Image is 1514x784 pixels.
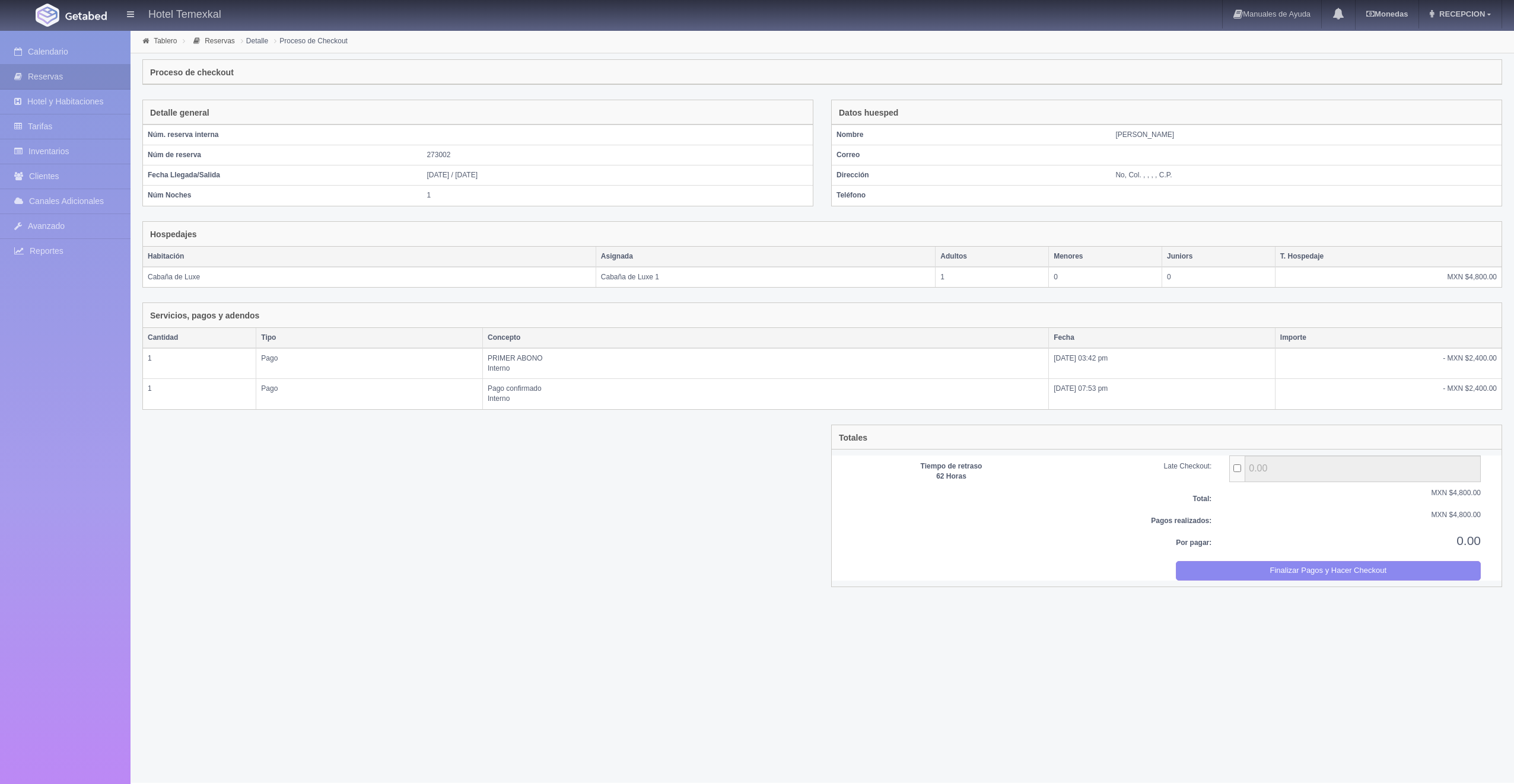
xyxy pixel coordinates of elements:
h4: Servicios, pagos y adendos [150,311,259,320]
b: Tiempo de retraso 62 Horas [921,462,982,480]
th: Nombre [832,125,1111,145]
b: Monedas [1366,9,1408,18]
a: Reservas [205,37,235,45]
td: 273002 [422,145,813,165]
td: PRIMER ABONO Interno [482,348,1048,379]
td: MXN $4,800.00 [1275,267,1502,287]
th: Tipo [256,328,483,348]
td: 1 [143,348,256,379]
td: 1 [422,186,813,206]
td: No, Col. , , , , C.P. [1111,165,1502,186]
h4: Totales [839,434,867,442]
td: Cabaña de Luxe [143,267,596,287]
li: Proceso de Checkout [271,35,351,46]
td: [DATE] / [DATE] [422,165,813,186]
th: Menores [1049,247,1162,267]
th: Núm. reserva interna [143,125,422,145]
b: Pagos realizados: [1151,517,1211,525]
h4: Hospedajes [150,230,197,239]
td: [DATE] 03:42 pm [1049,348,1276,379]
td: - MXN $2,400.00 [1275,379,1502,409]
li: Detalle [238,35,271,46]
th: Teléfono [832,186,1111,206]
button: Finalizar Pagos y Hacer Checkout [1176,561,1481,581]
th: Núm de reserva [143,145,422,165]
b: Total: [1192,495,1211,503]
div: MXN $4,800.00 [1220,510,1490,520]
th: Habitación [143,247,596,267]
div: 0.00 [1220,532,1490,549]
td: Cabaña de Luxe 1 [596,267,936,287]
th: T. Hospedaje [1275,247,1502,267]
div: Late Checkout: [1059,461,1220,471]
th: Correo [832,145,1111,165]
th: Dirección [832,165,1111,186]
th: Fecha [1049,328,1276,348]
a: Tablero [154,37,177,45]
span: RECEPCION [1436,9,1485,18]
img: Getabed [65,11,107,20]
td: - MXN $2,400.00 [1275,348,1502,379]
th: Fecha Llegada/Salida [143,165,422,186]
th: Adultos [936,247,1049,267]
td: Pago [256,379,483,409]
td: 1 [143,379,256,409]
th: Importe [1275,328,1502,348]
div: MXN $4,800.00 [1220,488,1490,498]
td: [DATE] 07:53 pm [1049,379,1276,409]
th: Concepto [482,328,1048,348]
input: ... [1245,455,1481,482]
th: Asignada [596,247,936,267]
td: [PERSON_NAME] [1111,125,1502,145]
b: Por pagar: [1176,538,1211,547]
h4: Hotel Temexkal [148,6,221,21]
th: Juniors [1162,247,1275,267]
img: Getabed [36,4,59,27]
h4: Datos huesped [839,109,898,117]
td: 0 [1162,267,1275,287]
td: Pago confirmado Interno [482,379,1048,409]
td: Pago [256,348,483,379]
td: 1 [936,267,1049,287]
th: Núm Noches [143,186,422,206]
th: Cantidad [143,328,256,348]
h4: Proceso de checkout [150,68,234,77]
input: ... [1233,464,1241,472]
td: 0 [1049,267,1162,287]
h4: Detalle general [150,109,209,117]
